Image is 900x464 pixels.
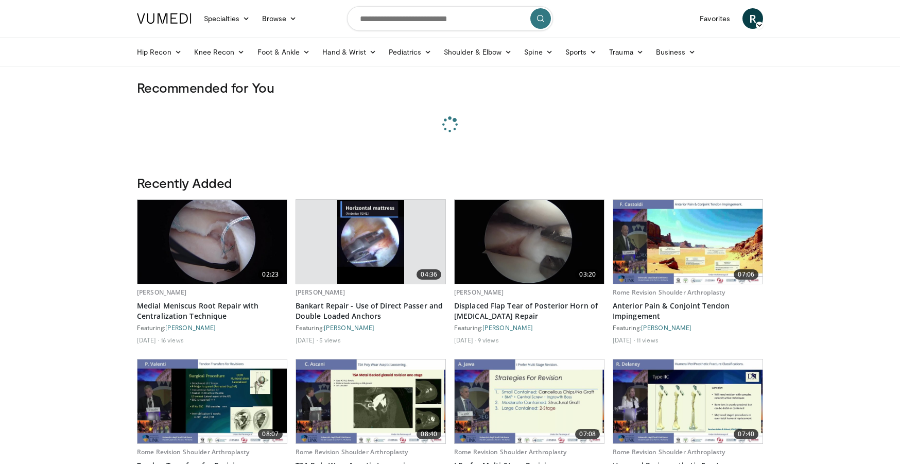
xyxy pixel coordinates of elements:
[188,42,251,62] a: Knee Recon
[319,336,341,344] li: 5 views
[137,13,192,24] img: VuMedi Logo
[478,336,499,344] li: 9 views
[482,324,533,331] a: [PERSON_NAME]
[650,42,702,62] a: Business
[613,200,763,284] a: 07:06
[694,8,736,29] a: Favorites
[454,336,476,344] li: [DATE]
[636,336,659,344] li: 11 views
[258,429,283,439] span: 08:07
[734,429,758,439] span: 07:40
[438,42,518,62] a: Shoulder & Elbow
[454,323,604,332] div: Featuring:
[417,429,441,439] span: 08:40
[137,175,763,191] h3: Recently Added
[137,79,763,96] h3: Recommended for You
[258,269,283,280] span: 02:23
[613,359,763,443] img: c89197b7-361e-43d5-a86e-0b48a5cfb5ba.620x360_q85_upscale.jpg
[296,448,408,456] a: Rome Revision Shoulder Arthroplasty
[518,42,559,62] a: Spine
[137,200,287,284] a: 02:23
[613,359,763,443] a: 07:40
[454,301,604,321] a: Displaced Flap Tear of Posterior Horn of [MEDICAL_DATA] Repair
[613,323,763,332] div: Featuring:
[575,429,600,439] span: 07:08
[324,324,374,331] a: [PERSON_NAME]
[559,42,603,62] a: Sports
[131,42,188,62] a: Hip Recon
[251,42,317,62] a: Foot & Ankle
[296,359,445,443] a: 08:40
[165,324,216,331] a: [PERSON_NAME]
[734,269,758,280] span: 07:06
[296,359,445,443] img: b9682281-d191-4971-8e2c-52cd21f8feaa.620x360_q85_upscale.jpg
[613,288,725,297] a: Rome Revision Shoulder Arthroplasty
[137,448,249,456] a: Rome Revision Shoulder Arthroplasty
[641,324,691,331] a: [PERSON_NAME]
[455,359,604,443] a: 07:08
[454,288,504,297] a: [PERSON_NAME]
[296,200,445,284] a: 04:36
[455,359,604,443] img: a3fe917b-418f-4b37-ad2e-b0d12482d850.620x360_q85_upscale.jpg
[137,359,287,443] img: f121adf3-8f2a-432a-ab04-b981073a2ae5.620x360_q85_upscale.jpg
[417,269,441,280] span: 04:36
[137,359,287,443] a: 08:07
[316,42,383,62] a: Hand & Wrist
[137,288,187,297] a: [PERSON_NAME]
[613,448,725,456] a: Rome Revision Shoulder Arthroplasty
[137,336,159,344] li: [DATE]
[296,288,345,297] a: [PERSON_NAME]
[613,336,635,344] li: [DATE]
[575,269,600,280] span: 03:20
[296,336,318,344] li: [DATE]
[454,448,566,456] a: Rome Revision Shoulder Arthroplasty
[296,301,446,321] a: Bankart Repair - Use of Direct Passer and Double Loaded Anchors
[256,8,303,29] a: Browse
[137,323,287,332] div: Featuring:
[137,200,287,284] img: 926032fc-011e-4e04-90f2-afa899d7eae5.620x360_q85_upscale.jpg
[296,323,446,332] div: Featuring:
[742,8,763,29] a: R
[383,42,438,62] a: Pediatrics
[455,200,604,284] img: 2649116b-05f8-405c-a48f-a284a947b030.620x360_q85_upscale.jpg
[613,200,763,284] img: 8037028b-5014-4d38-9a8c-71d966c81743.620x360_q85_upscale.jpg
[337,200,405,284] img: cd449402-123d-47f7-b112-52d159f17939.620x360_q85_upscale.jpg
[137,301,287,321] a: Medial Meniscus Root Repair with Centralization Technique
[455,200,604,284] a: 03:20
[603,42,650,62] a: Trauma
[347,6,553,31] input: Search topics, interventions
[198,8,256,29] a: Specialties
[161,336,184,344] li: 16 views
[613,301,763,321] a: Anterior Pain & Conjoint Tendon Impingement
